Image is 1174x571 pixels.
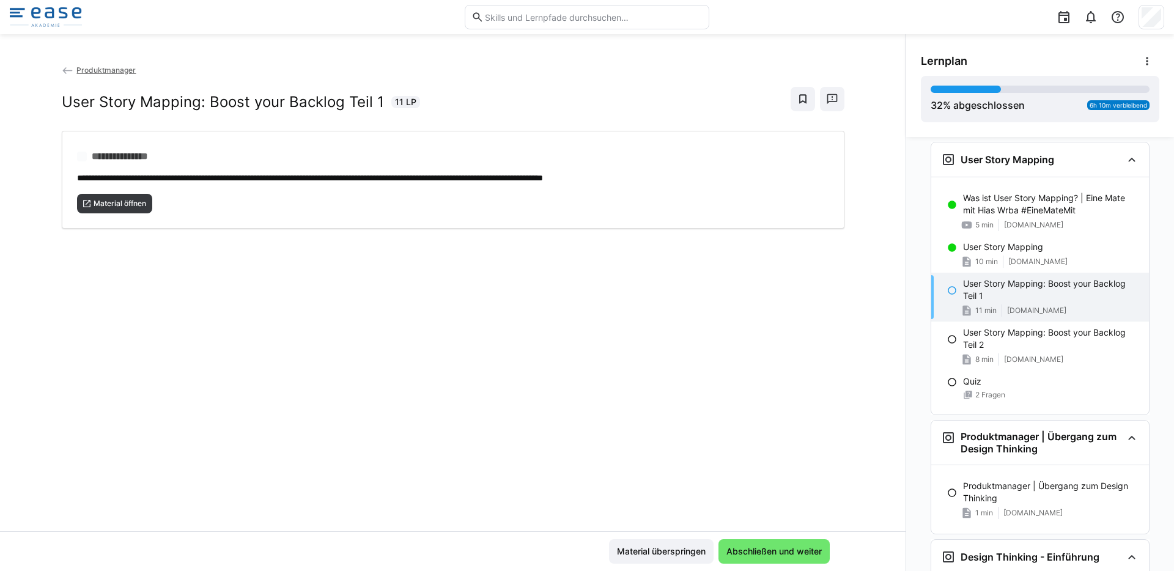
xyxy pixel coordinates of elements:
input: Skills und Lernpfade durchsuchen… [484,12,703,23]
p: User Story Mapping: Boost your Backlog Teil 2 [963,326,1139,351]
p: Quiz [963,375,981,388]
p: Was ist User Story Mapping? | Eine Mate mit Hias Wrba #EineMateMit [963,192,1139,216]
span: Material überspringen [615,545,707,558]
span: 2 Fragen [975,390,1005,400]
h3: User Story Mapping [961,153,1054,166]
span: 11 min [975,306,997,315]
span: 8 min [975,355,994,364]
span: Produktmanager [76,65,136,75]
span: [DOMAIN_NAME] [1004,220,1063,230]
span: 32 [931,99,943,111]
h3: Produktmanager | Übergang zum Design Thinking [961,430,1122,455]
span: 10 min [975,257,998,267]
span: 5 min [975,220,994,230]
span: 1 min [975,508,993,518]
button: Material öffnen [77,194,153,213]
span: Abschließen und weiter [725,545,824,558]
h3: Design Thinking - Einführung [961,551,1099,563]
button: Material überspringen [609,539,714,564]
span: [DOMAIN_NAME] [1004,355,1063,364]
span: 6h 10m verbleibend [1090,101,1147,109]
p: Produktmanager | Übergang zum Design Thinking [963,480,1139,504]
h2: User Story Mapping: Boost your Backlog Teil 1 [62,93,384,111]
span: [DOMAIN_NAME] [1003,508,1063,518]
span: Material öffnen [92,199,147,208]
span: 11 LP [395,96,416,108]
p: User Story Mapping: Boost your Backlog Teil 1 [963,278,1139,302]
a: Produktmanager [62,65,136,75]
span: [DOMAIN_NAME] [1007,306,1066,315]
p: User Story Mapping [963,241,1043,253]
button: Abschließen und weiter [718,539,830,564]
span: [DOMAIN_NAME] [1008,257,1068,267]
span: Lernplan [921,54,967,68]
div: % abgeschlossen [931,98,1025,112]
